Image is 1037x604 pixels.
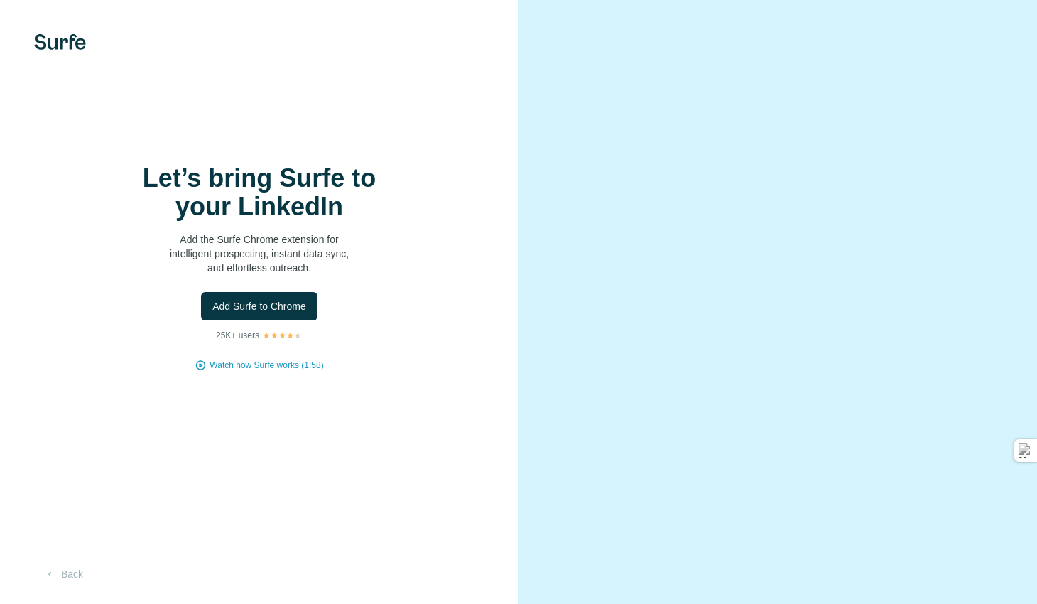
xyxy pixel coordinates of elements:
button: Back [34,561,93,587]
p: 25K+ users [216,329,259,342]
span: Add Surfe to Chrome [212,299,306,313]
button: Watch how Surfe works (1:58) [210,359,323,372]
h1: Let’s bring Surfe to your LinkedIn [117,164,401,221]
img: Surfe's logo [34,34,86,50]
p: Add the Surfe Chrome extension for intelligent prospecting, instant data sync, and effortless out... [117,232,401,275]
button: Add Surfe to Chrome [201,292,317,320]
img: Rating Stars [262,331,303,340]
